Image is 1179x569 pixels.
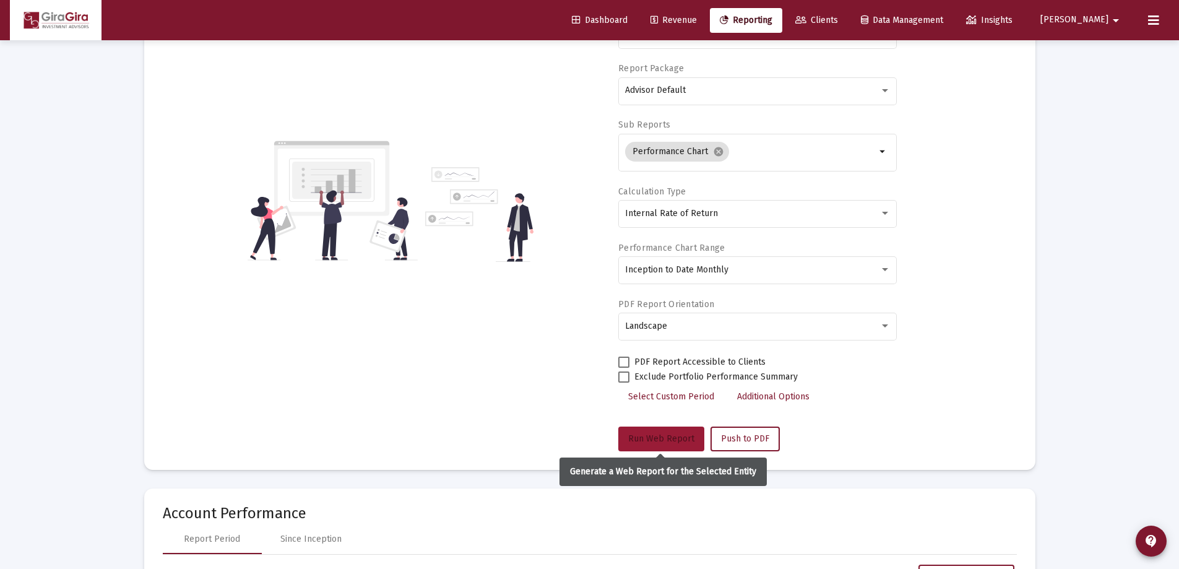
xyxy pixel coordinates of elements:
mat-card-title: Account Performance [163,507,1017,519]
div: Since Inception [280,533,342,545]
span: Clients [795,15,838,25]
span: Internal Rate of Return [625,208,718,219]
a: Insights [956,8,1022,33]
span: [PERSON_NAME] [1040,15,1108,25]
mat-icon: arrow_drop_down [1108,8,1123,33]
img: reporting-alt [425,167,533,262]
label: Report Package [618,63,684,74]
button: Push to PDF [710,427,780,451]
button: Run Web Report [618,427,704,451]
mat-icon: cancel [713,146,724,157]
mat-chip: Performance Chart [625,142,729,162]
label: Performance Chart Range [618,243,725,253]
a: Reporting [710,8,782,33]
span: Landscape [625,321,667,331]
a: Data Management [851,8,953,33]
mat-chip-list: Selection [625,139,876,164]
span: Push to PDF [721,433,769,444]
label: Sub Reports [618,119,670,130]
label: PDF Report Orientation [618,299,714,310]
mat-icon: arrow_drop_down [876,144,891,159]
span: Reporting [720,15,772,25]
img: reporting [248,139,418,262]
img: Dashboard [19,8,92,33]
span: Advisor Default [625,85,686,95]
span: Dashboard [572,15,628,25]
span: Additional Options [737,391,810,402]
div: Report Period [184,533,240,545]
span: Insights [966,15,1013,25]
span: Exclude Portfolio Performance Summary [634,370,798,384]
button: [PERSON_NAME] [1026,7,1138,32]
span: Run Web Report [628,433,694,444]
span: Select Custom Period [628,391,714,402]
span: Revenue [650,15,697,25]
a: Clients [785,8,848,33]
span: Inception to Date Monthly [625,264,728,275]
label: Calculation Type [618,186,686,197]
span: Data Management [861,15,943,25]
a: Revenue [641,8,707,33]
mat-icon: contact_support [1144,534,1159,549]
span: PDF Report Accessible to Clients [634,355,766,370]
a: Dashboard [562,8,637,33]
